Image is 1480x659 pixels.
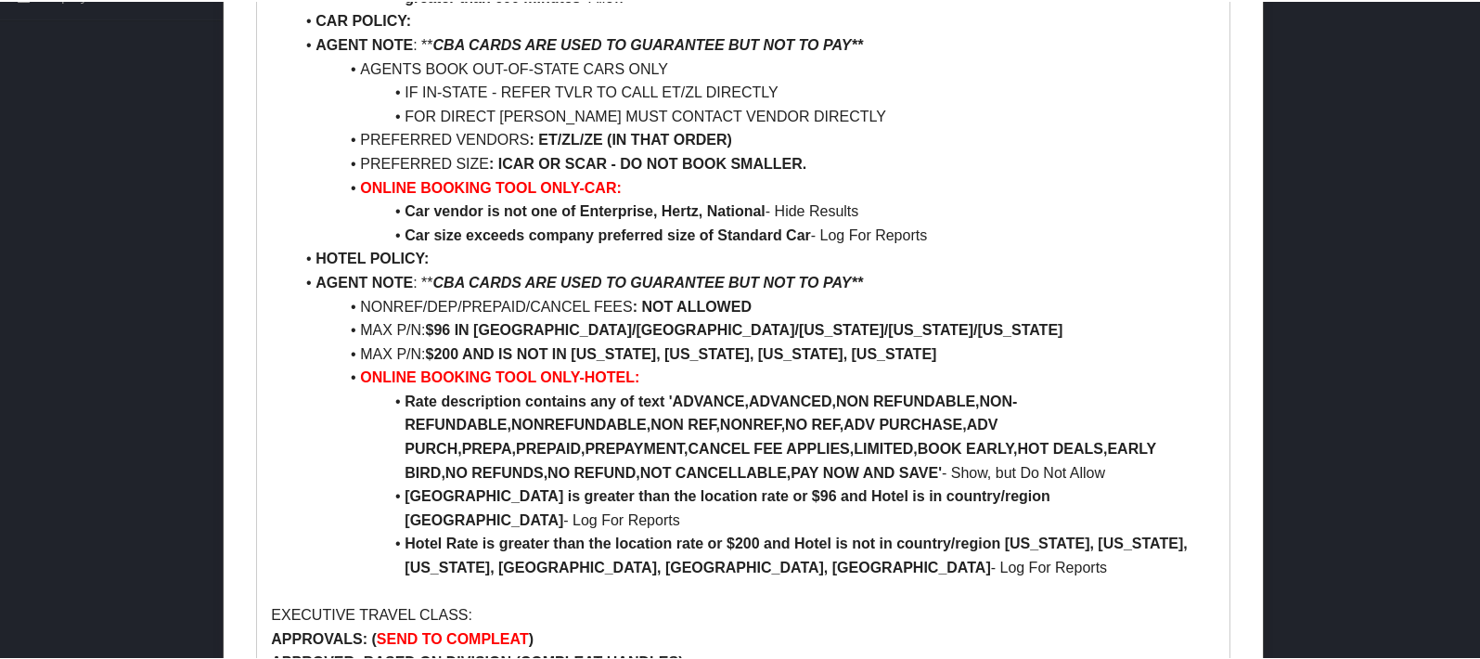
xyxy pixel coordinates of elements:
[271,601,1215,626] p: EXECUTIVE TRAVEL CLASS:
[293,388,1215,483] li: - Show, but Do Not Allow
[293,198,1215,222] li: - Hide Results
[360,178,622,194] strong: ONLINE BOOKING TOOL ONLY-CAR:
[315,11,411,27] strong: CAR POLICY:
[315,35,413,51] strong: AGENT NOTE
[433,273,863,289] em: CBA CARDS ARE USED TO GUARANTEE BUT NOT TO PAY**
[377,629,529,645] strong: SEND TO COMPLEAT
[293,341,1215,365] li: MAX P/N:
[405,486,1054,526] strong: [GEOGRAPHIC_DATA] is greater than the location rate or $96 and Hotel is in country/region [GEOGRA...
[405,392,1160,479] strong: Rate description contains any of text 'ADVANCE,ADVANCED,NON REFUNDABLE,NON-REFUNDABLE,NONREFUNDAB...
[271,629,367,645] strong: APPROVALS:
[293,222,1215,246] li: - Log For Reports
[426,320,451,336] strong: $96
[293,126,1215,150] li: PREFERRED VENDORS
[315,273,413,289] strong: AGENT NOTE
[529,629,534,645] strong: )
[293,150,1215,174] li: PREFERRED SIZE
[538,130,732,146] strong: ET/ZL/ZE (IN THAT ORDER)
[293,79,1215,103] li: IF IN-STATE - REFER TVLR TO CALL ET/ZL DIRECTLY
[315,249,429,265] strong: HOTEL POLICY:
[293,56,1215,80] li: AGENTS BOOK OUT-OF-STATE CARS ONLY
[371,629,376,645] strong: (
[426,344,937,360] strong: $200 AND IS NOT IN [US_STATE], [US_STATE], [US_STATE], [US_STATE]
[489,154,806,170] strong: : ICAR OR SCAR - DO NOT BOOK SMALLER.
[293,103,1215,127] li: FOR DIRECT [PERSON_NAME] MUST CONTACT VENDOR DIRECTLY
[360,368,639,383] strong: ONLINE BOOKING TOOL ONLY-HOTEL:
[405,226,811,241] strong: Car size exceeds company preferred size of Standard Car
[293,293,1215,317] li: NONREF/DEP/PREPAID/CANCEL FEES
[455,320,1063,336] strong: IN [GEOGRAPHIC_DATA]/[GEOGRAPHIC_DATA]/[US_STATE]/[US_STATE]/[US_STATE]
[433,35,863,51] em: CBA CARDS ARE USED TO GUARANTEE BUT NOT TO PAY**
[405,534,1191,574] strong: Hotel Rate is greater than the location rate or $200 and Hotel is not in country/region [US_STATE...
[293,483,1215,530] li: - Log For Reports
[293,530,1215,577] li: - Log For Reports
[293,317,1215,341] li: MAX P/N:
[405,201,766,217] strong: Car vendor is not one of Enterprise, Hertz, National
[633,297,752,313] strong: : NOT ALLOWED
[530,130,534,146] strong: :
